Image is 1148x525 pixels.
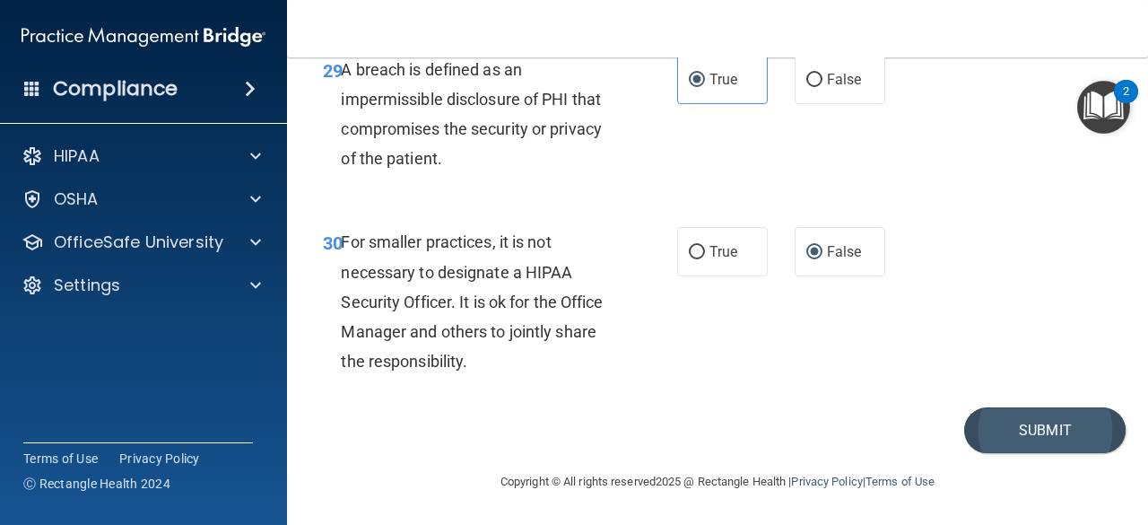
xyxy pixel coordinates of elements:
span: A breach is defined as an impermissible disclosure of PHI that compromises the security or privac... [341,60,602,169]
input: True [689,246,705,259]
a: OfficeSafe University [22,232,261,253]
span: True [709,243,737,260]
a: HIPAA [22,145,261,167]
span: True [709,71,737,88]
a: OSHA [22,188,261,210]
p: Settings [54,275,120,296]
a: Settings [22,275,261,296]
a: Terms of Use [23,450,98,468]
p: HIPAA [54,145,100,167]
img: PMB logo [22,19,265,55]
a: Terms of Use [865,475,935,488]
p: OSHA [54,188,99,210]
span: 29 [323,60,343,82]
input: False [806,74,822,87]
input: False [806,246,822,259]
div: Copyright © All rights reserved 2025 @ Rectangle Health | | [390,453,1045,511]
span: False [827,243,862,260]
a: Privacy Policy [791,475,862,488]
button: Submit [964,407,1126,453]
span: Ⓒ Rectangle Health 2024 [23,475,170,493]
div: 2 [1123,92,1129,115]
p: OfficeSafe University [54,232,223,253]
span: False [827,71,862,88]
input: True [689,74,705,87]
h4: Compliance [53,76,178,101]
span: For smaller practices, it is not necessary to designate a HIPAA Security Officer. It is ok for th... [341,232,603,371]
button: Open Resource Center, 2 new notifications [1077,81,1130,134]
span: 30 [323,232,343,254]
a: Privacy Policy [119,450,200,468]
